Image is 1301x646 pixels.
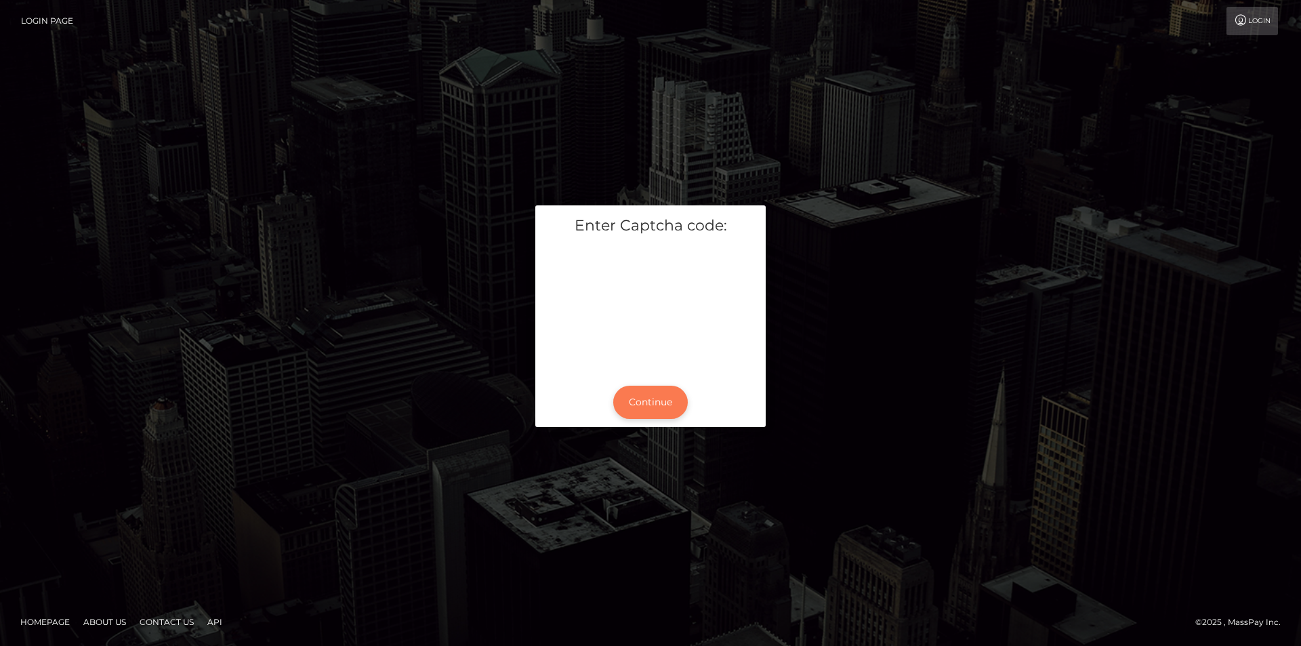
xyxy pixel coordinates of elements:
[613,386,688,419] button: Continue
[134,611,199,632] a: Contact Us
[21,7,73,35] a: Login Page
[545,216,756,237] h5: Enter Captcha code:
[1226,7,1278,35] a: Login
[202,611,228,632] a: API
[1195,615,1291,630] div: © 2025 , MassPay Inc.
[15,611,75,632] a: Homepage
[545,246,756,367] iframe: mtcaptcha
[78,611,131,632] a: About Us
